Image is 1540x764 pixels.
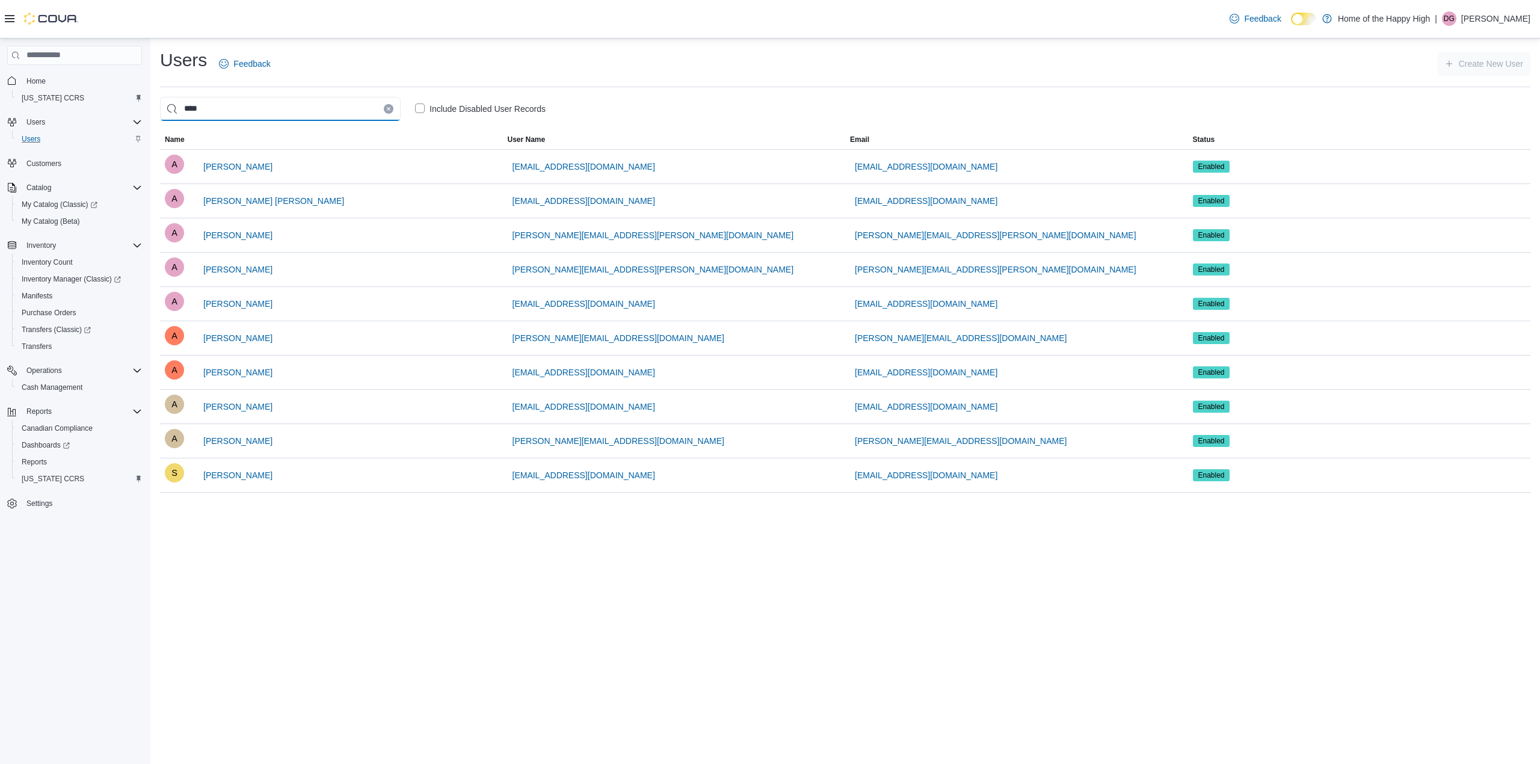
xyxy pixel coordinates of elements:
span: Customers [26,159,61,168]
span: [US_STATE] CCRS [22,93,84,103]
span: Inventory [22,238,142,253]
span: Washington CCRS [17,91,142,105]
span: Enabled [1193,229,1230,241]
button: Users [12,131,147,147]
button: [EMAIL_ADDRESS][DOMAIN_NAME] [508,292,660,316]
a: Dashboards [12,437,147,454]
button: Create New User [1437,52,1530,76]
a: Purchase Orders [17,306,81,320]
button: [PERSON_NAME][EMAIL_ADDRESS][PERSON_NAME][DOMAIN_NAME] [508,223,799,247]
span: [PERSON_NAME] [PERSON_NAME] [203,195,344,207]
a: Settings [22,496,57,511]
input: Dark Mode [1291,13,1316,25]
span: [EMAIL_ADDRESS][DOMAIN_NAME] [855,195,997,207]
span: Enabled [1193,263,1230,276]
span: [PERSON_NAME][EMAIL_ADDRESS][DOMAIN_NAME] [855,332,1067,344]
span: User Name [508,135,546,144]
label: Include Disabled User Records [415,102,546,116]
span: A [171,326,177,345]
button: Manifests [12,288,147,304]
span: Users [22,115,142,129]
span: A [171,360,177,380]
span: Manifests [17,289,142,303]
span: Email [850,135,869,144]
div: Alex [165,292,184,311]
button: [EMAIL_ADDRESS][DOMAIN_NAME] [850,155,1002,179]
span: Reports [17,455,142,469]
button: [PERSON_NAME][EMAIL_ADDRESS][DOMAIN_NAME] [850,326,1071,350]
button: Canadian Compliance [12,420,147,437]
a: Users [17,132,45,146]
div: Deena Gaudreau [1442,11,1456,26]
p: | [1435,11,1437,26]
span: A [171,292,177,311]
a: Cash Management [17,380,87,395]
div: Alexia [165,395,184,414]
button: Home [2,72,147,90]
span: [PERSON_NAME] [203,366,273,378]
button: Operations [2,362,147,379]
span: A [171,189,177,208]
span: Reports [22,457,47,467]
a: My Catalog (Classic) [12,196,147,213]
span: Dark Mode [1291,25,1292,26]
span: [PERSON_NAME] [203,161,273,173]
a: [US_STATE] CCRS [17,472,89,486]
span: Home [26,76,46,86]
button: Purchase Orders [12,304,147,321]
span: A [171,155,177,174]
span: Catalog [22,180,142,195]
button: [PERSON_NAME] [199,395,277,419]
span: Transfers [22,342,52,351]
button: [PERSON_NAME] [199,360,277,384]
button: [PERSON_NAME][EMAIL_ADDRESS][PERSON_NAME][DOMAIN_NAME] [850,223,1141,247]
button: [PERSON_NAME] [199,326,277,350]
a: My Catalog (Classic) [17,197,102,212]
button: [PERSON_NAME] [199,292,277,316]
span: [PERSON_NAME][EMAIL_ADDRESS][DOMAIN_NAME] [855,435,1067,447]
span: Enabled [1193,332,1230,344]
span: DG [1444,11,1455,26]
button: Users [2,114,147,131]
a: Manifests [17,289,57,303]
span: Customers [22,156,142,171]
span: Transfers (Classic) [22,325,91,334]
button: Transfers [12,338,147,355]
a: Transfers (Classic) [17,322,96,337]
span: Inventory Count [22,257,73,267]
span: Transfers [17,339,142,354]
p: Home of the Happy High [1338,11,1430,26]
span: [PERSON_NAME] [203,332,273,344]
button: [EMAIL_ADDRESS][DOMAIN_NAME] [850,292,1002,316]
button: [EMAIL_ADDRESS][DOMAIN_NAME] [850,395,1002,419]
div: Alex [165,257,184,277]
a: Dashboards [17,438,75,452]
span: Enabled [1198,333,1225,343]
a: Reports [17,455,52,469]
button: [EMAIL_ADDRESS][DOMAIN_NAME] [508,463,660,487]
span: Inventory Manager (Classic) [17,272,142,286]
button: [PERSON_NAME] [PERSON_NAME] [199,189,349,213]
span: Manifests [22,291,52,301]
span: [PERSON_NAME] [203,469,273,481]
button: Reports [22,404,57,419]
button: [EMAIL_ADDRESS][DOMAIN_NAME] [508,189,660,213]
span: Home [22,73,142,88]
button: [EMAIL_ADDRESS][DOMAIN_NAME] [850,360,1002,384]
button: Users [22,115,50,129]
span: [PERSON_NAME][EMAIL_ADDRESS][PERSON_NAME][DOMAIN_NAME] [513,263,794,276]
span: Enabled [1198,367,1225,378]
button: [US_STATE] CCRS [12,470,147,487]
span: Enabled [1198,401,1225,412]
img: Cova [24,13,78,25]
span: Settings [22,496,142,511]
span: Inventory Manager (Classic) [22,274,121,284]
span: A [171,223,177,242]
a: Transfers (Classic) [12,321,147,338]
div: Alexandra [165,360,184,380]
span: Feedback [233,58,270,70]
span: Enabled [1198,230,1225,241]
button: [PERSON_NAME] [199,155,277,179]
button: [PERSON_NAME] [199,429,277,453]
a: Customers [22,156,66,171]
